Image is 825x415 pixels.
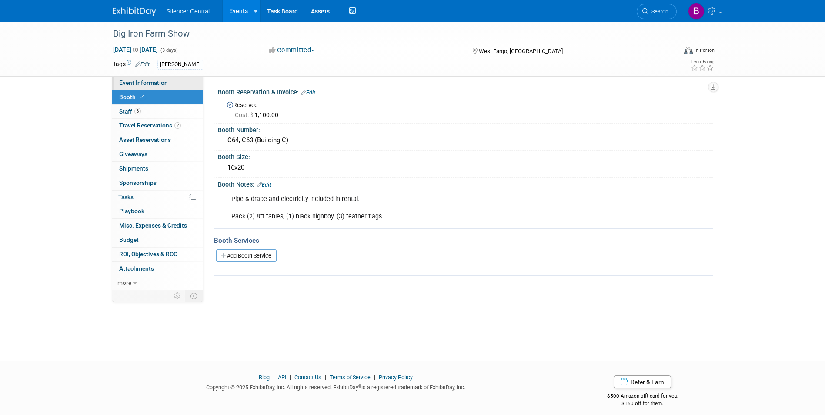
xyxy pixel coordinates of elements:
[119,236,139,243] span: Budget
[131,46,140,53] span: to
[112,262,203,276] a: Attachments
[112,105,203,119] a: Staff3
[140,94,144,99] i: Booth reservation complete
[572,387,713,407] div: $500 Amazon gift card for you,
[112,204,203,218] a: Playbook
[358,384,361,388] sup: ®
[691,60,714,64] div: Event Rating
[637,4,677,19] a: Search
[112,76,203,90] a: Event Information
[113,382,560,392] div: Copyright © 2025 ExhibitDay, Inc. All rights reserved. ExhibitDay is a registered trademark of Ex...
[479,48,563,54] span: West Fargo, [GEOGRAPHIC_DATA]
[216,249,277,262] a: Add Booth Service
[110,26,664,42] div: Big Iron Farm Show
[112,90,203,104] a: Booth
[572,400,713,407] div: $150 off for them.
[135,61,150,67] a: Edit
[112,248,203,261] a: ROI, Objectives & ROO
[259,374,270,381] a: Blog
[614,375,671,388] a: Refer & Earn
[218,86,713,97] div: Booth Reservation & Invoice:
[134,108,141,114] span: 3
[301,90,315,96] a: Edit
[224,98,706,119] div: Reserved
[372,374,377,381] span: |
[113,60,150,70] td: Tags
[167,8,210,15] span: Silencer Central
[117,279,131,286] span: more
[119,94,146,100] span: Booth
[218,151,713,161] div: Booth Size:
[330,374,371,381] a: Terms of Service
[294,374,321,381] a: Contact Us
[119,207,144,214] span: Playbook
[218,178,713,189] div: Booth Notes:
[625,45,715,58] div: Event Format
[112,219,203,233] a: Misc. Expenses & Credits
[113,46,158,54] span: [DATE] [DATE]
[119,165,148,172] span: Shipments
[119,136,171,143] span: Asset Reservations
[287,374,293,381] span: |
[323,374,328,381] span: |
[160,47,178,53] span: (3 days)
[119,79,168,86] span: Event Information
[112,191,203,204] a: Tasks
[112,176,203,190] a: Sponsorships
[174,122,181,129] span: 2
[119,122,181,129] span: Travel Reservations
[112,233,203,247] a: Budget
[218,124,713,134] div: Booth Number:
[278,374,286,381] a: API
[118,194,134,201] span: Tasks
[379,374,413,381] a: Privacy Policy
[694,47,715,54] div: In-Person
[112,276,203,290] a: more
[266,46,318,55] button: Committed
[119,151,147,157] span: Giveaways
[235,111,254,118] span: Cost: $
[170,290,185,301] td: Personalize Event Tab Strip
[225,191,617,225] div: Pipe & drape and electricity included in rental. Pack (2) 8ft tables, (1) black highboy, (3) feat...
[185,290,203,301] td: Toggle Event Tabs
[119,265,154,272] span: Attachments
[112,147,203,161] a: Giveaways
[119,222,187,229] span: Misc. Expenses & Credits
[214,236,713,245] div: Booth Services
[271,374,277,381] span: |
[235,111,282,118] span: 1,100.00
[113,7,156,16] img: ExhibitDay
[157,60,203,69] div: [PERSON_NAME]
[688,3,705,20] img: Billee Page
[112,133,203,147] a: Asset Reservations
[119,179,157,186] span: Sponsorships
[224,134,706,147] div: C64, C63 (Building C)
[112,162,203,176] a: Shipments
[119,108,141,115] span: Staff
[684,47,693,54] img: Format-Inperson.png
[257,182,271,188] a: Edit
[112,119,203,133] a: Travel Reservations2
[648,8,668,15] span: Search
[224,161,706,174] div: 16x20
[119,251,177,258] span: ROI, Objectives & ROO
